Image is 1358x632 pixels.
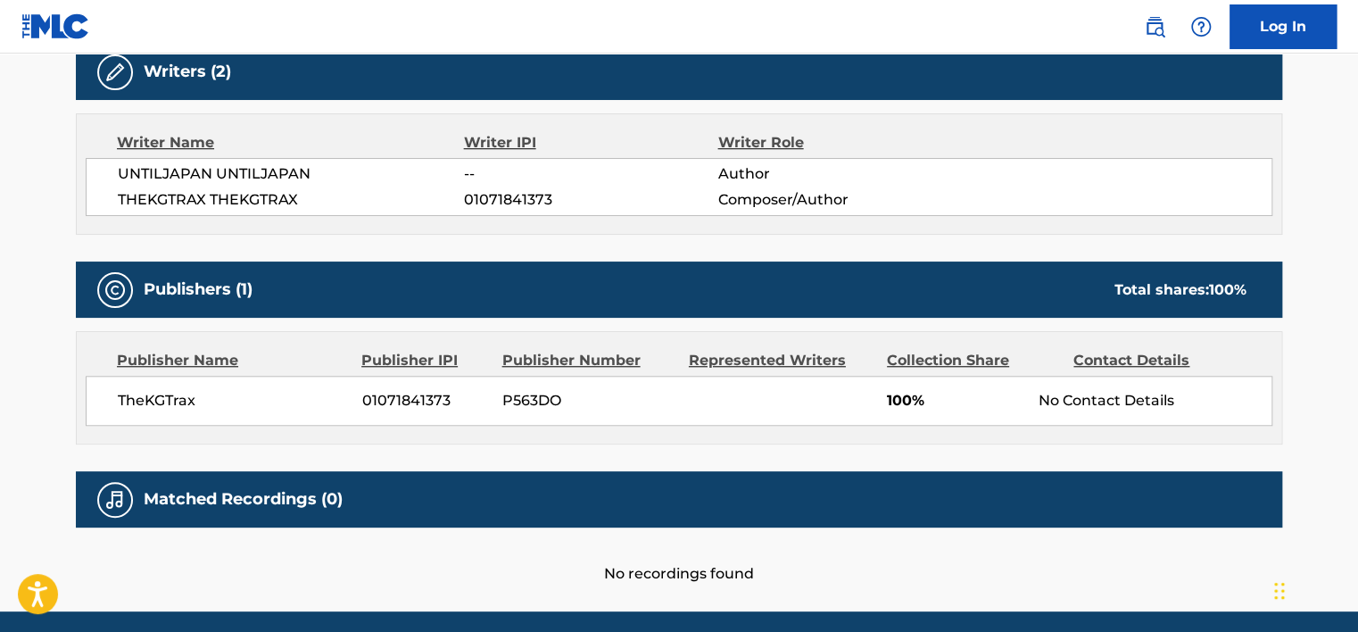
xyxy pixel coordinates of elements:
a: Log In [1230,4,1337,49]
div: Total shares: [1114,279,1246,301]
div: Represented Writers [689,350,874,371]
div: Publisher IPI [361,350,488,371]
img: Matched Recordings [104,489,126,511]
div: Writer Name [117,132,464,154]
iframe: Chat Widget [1269,546,1358,632]
span: Composer/Author [717,189,948,211]
h5: Publishers (1) [144,279,253,300]
div: Help [1183,9,1219,45]
div: Publisher Name [117,350,348,371]
span: UNTILJAPAN UNTILJAPAN [118,163,464,185]
span: P563DO [502,390,675,412]
span: 100 % [1209,281,1246,298]
a: Public Search [1137,9,1172,45]
span: 100% [887,390,1025,412]
span: THEKGTRAX THEKGTRAX [118,189,464,211]
h5: Matched Recordings (0) [144,489,343,510]
img: Writers [104,62,126,83]
span: -- [464,163,717,185]
div: টেনে আনুন [1274,564,1285,618]
div: Writer IPI [464,132,718,154]
span: Author [717,163,948,185]
div: Publisher Number [501,350,675,371]
div: No Contact Details [1039,390,1271,412]
img: Publishers [104,279,126,301]
div: Contact Details [1073,350,1246,371]
img: MLC Logo [21,13,90,39]
img: search [1144,16,1165,37]
div: No recordings found [76,528,1282,585]
span: 01071841373 [362,390,489,412]
div: চ্যাট উইজেট [1269,546,1358,632]
span: TheKGTrax [118,390,349,412]
h5: Writers (2) [144,62,231,82]
div: Writer Role [717,132,948,154]
div: Collection Share [887,350,1060,371]
span: 01071841373 [464,189,717,211]
img: help [1190,16,1212,37]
